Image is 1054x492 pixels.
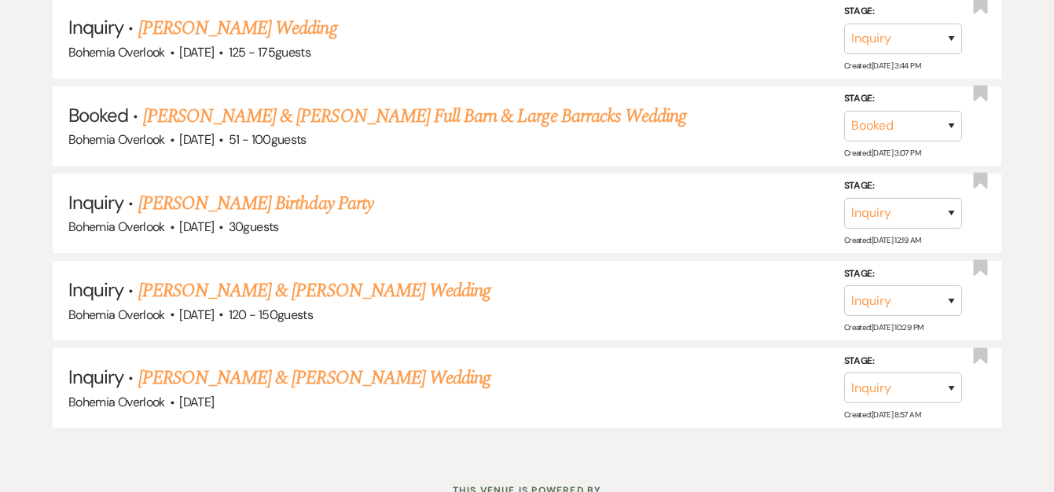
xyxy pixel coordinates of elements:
[179,394,214,410] span: [DATE]
[229,307,313,323] span: 120 - 150 guests
[138,189,373,218] a: [PERSON_NAME] Birthday Party
[138,277,490,305] a: [PERSON_NAME] & [PERSON_NAME] Wedding
[844,178,962,195] label: Stage:
[68,307,165,323] span: Bohemia Overlook
[844,265,962,282] label: Stage:
[179,218,214,235] span: [DATE]
[844,322,923,332] span: Created: [DATE] 10:29 PM
[68,15,123,39] span: Inquiry
[179,44,214,61] span: [DATE]
[143,102,687,130] a: [PERSON_NAME] & [PERSON_NAME] Full Barn & Large Barracks Wedding
[229,218,279,235] span: 30 guests
[68,190,123,215] span: Inquiry
[138,364,490,392] a: [PERSON_NAME] & [PERSON_NAME] Wedding
[844,60,920,70] span: Created: [DATE] 3:44 PM
[844,235,920,245] span: Created: [DATE] 12:19 AM
[68,218,165,235] span: Bohemia Overlook
[138,14,337,42] a: [PERSON_NAME] Wedding
[68,103,128,127] span: Booked
[68,44,165,61] span: Bohemia Overlook
[844,3,962,20] label: Stage:
[179,131,214,148] span: [DATE]
[229,131,307,148] span: 51 - 100 guests
[844,353,962,370] label: Stage:
[844,148,920,158] span: Created: [DATE] 3:07 PM
[68,365,123,389] span: Inquiry
[179,307,214,323] span: [DATE]
[68,394,165,410] span: Bohemia Overlook
[844,409,920,420] span: Created: [DATE] 8:57 AM
[229,44,310,61] span: 125 - 175 guests
[68,131,165,148] span: Bohemia Overlook
[68,277,123,302] span: Inquiry
[844,90,962,108] label: Stage:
